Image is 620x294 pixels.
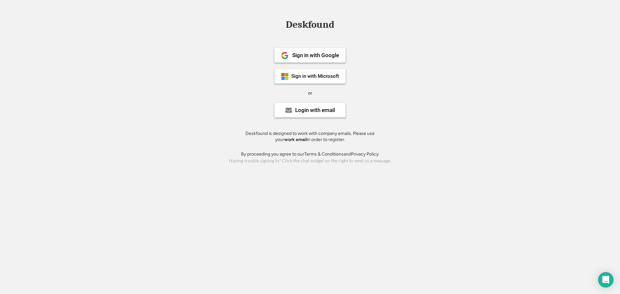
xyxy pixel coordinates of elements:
img: 1024px-Google__G__Logo.svg.png [281,52,289,59]
a: Privacy Policy. [351,151,379,157]
div: Sign in with Google [292,53,339,58]
div: Deskfound [283,20,337,30]
div: By proceeding you agree to our and [241,151,379,157]
div: or [308,90,312,96]
div: Open Intercom Messenger [598,272,614,288]
img: ms-symbollockup_mssymbol_19.png [281,73,289,80]
a: Terms & Conditions [304,151,344,157]
div: Login with email [295,107,335,113]
div: Sign in with Microsoft [291,74,339,79]
strong: work email [284,137,307,142]
div: Deskfound is designed to work with company emails. Please use your in order to register. [237,130,383,143]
